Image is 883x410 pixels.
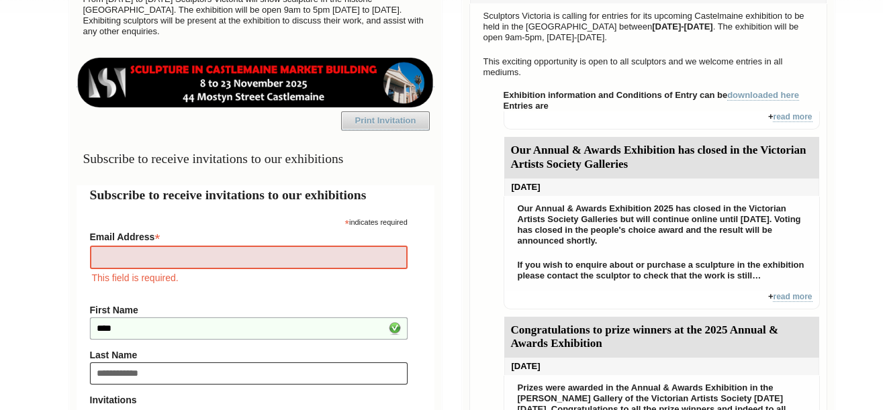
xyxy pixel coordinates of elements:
strong: [DATE]-[DATE] [652,21,713,32]
div: [DATE] [504,358,819,375]
p: This exciting opportunity is open to all sculptors and we welcome entries in all mediums. [477,53,820,81]
div: + [504,291,820,309]
a: downloaded here [727,90,799,101]
label: Email Address [90,227,408,244]
label: First Name [90,305,408,315]
p: Sculptors Victoria is calling for entries for its upcoming Castelmaine exhibition to be held in t... [477,7,820,46]
a: read more [773,292,812,302]
div: Congratulations to prize winners at the 2025 Annual & Awards Exhibition [504,317,819,358]
h3: Subscribe to receive invitations to our exhibitions [77,146,434,172]
div: indicates required [90,215,408,227]
div: [DATE] [504,178,819,196]
a: Print Invitation [341,111,430,130]
img: castlemaine-ldrbd25v2.png [77,58,434,107]
p: Our Annual & Awards Exhibition 2025 has closed in the Victorian Artists Society Galleries but wil... [511,200,812,250]
p: If you wish to enquire about or purchase a sculpture in the exhibition please contact the sculpto... [511,256,812,285]
strong: Invitations [90,395,408,405]
div: Our Annual & Awards Exhibition has closed in the Victorian Artists Society Galleries [504,137,819,178]
a: read more [773,112,812,122]
div: + [504,111,820,130]
div: This field is required. [90,270,408,285]
label: Last Name [90,350,408,360]
strong: Exhibition information and Conditions of Entry can be [504,90,800,101]
h2: Subscribe to receive invitations to our exhibitions [90,185,421,205]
